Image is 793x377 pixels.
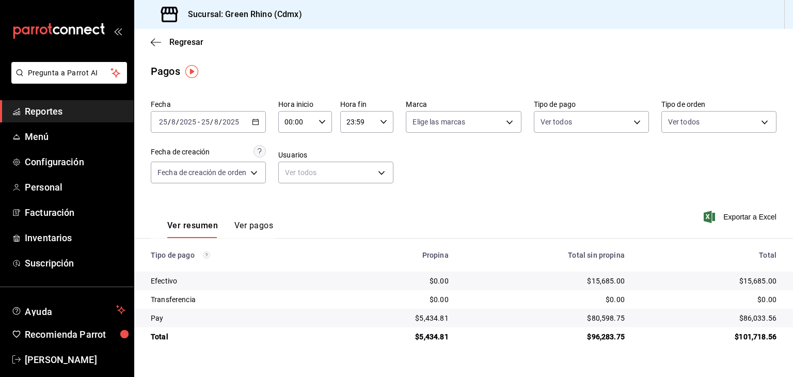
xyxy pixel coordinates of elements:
[25,104,125,118] span: Reportes
[25,206,125,219] span: Facturación
[465,276,625,286] div: $15,685.00
[465,313,625,323] div: $80,598.75
[151,101,266,108] label: Fecha
[157,167,246,178] span: Fecha de creación de orden
[345,294,448,305] div: $0.00
[151,37,203,47] button: Regresar
[25,180,125,194] span: Personal
[25,327,125,341] span: Recomienda Parrot
[641,313,776,323] div: $86,033.56
[25,231,125,245] span: Inventarios
[668,117,700,127] span: Ver todos
[345,251,448,259] div: Propina
[641,294,776,305] div: $0.00
[176,118,179,126] span: /
[179,118,197,126] input: ----
[167,221,273,238] div: navigation tabs
[180,8,302,21] h3: Sucursal: Green Rhino (Cdmx)
[114,27,122,35] button: open_drawer_menu
[278,101,332,108] label: Hora inicio
[25,304,112,316] span: Ayuda
[7,75,127,86] a: Pregunta a Parrot AI
[151,147,210,158] div: Fecha de creación
[222,118,240,126] input: ----
[706,211,776,223] button: Exportar a Excel
[151,332,328,342] div: Total
[534,101,649,108] label: Tipo de pago
[167,221,218,238] button: Ver resumen
[210,118,213,126] span: /
[203,252,210,259] svg: Los pagos realizados con Pay y otras terminales son montos brutos.
[11,62,127,84] button: Pregunta a Parrot AI
[413,117,465,127] span: Elige las marcas
[278,151,393,159] label: Usuarios
[340,101,394,108] label: Hora fin
[151,251,328,259] div: Tipo de pago
[158,118,168,126] input: --
[25,130,125,144] span: Menú
[169,37,203,47] span: Regresar
[465,332,625,342] div: $96,283.75
[345,332,448,342] div: $5,434.81
[345,313,448,323] div: $5,434.81
[278,162,393,183] div: Ver todos
[345,276,448,286] div: $0.00
[219,118,222,126] span: /
[185,65,198,78] img: Tooltip marker
[541,117,572,127] span: Ver todos
[25,256,125,270] span: Suscripción
[214,118,219,126] input: --
[151,64,180,79] div: Pagos
[201,118,210,126] input: --
[25,155,125,169] span: Configuración
[465,294,625,305] div: $0.00
[171,118,176,126] input: --
[151,294,328,305] div: Transferencia
[234,221,273,238] button: Ver pagos
[641,332,776,342] div: $101,718.56
[151,313,328,323] div: Pay
[641,276,776,286] div: $15,685.00
[25,353,125,367] span: [PERSON_NAME]
[465,251,625,259] div: Total sin propina
[151,276,328,286] div: Efectivo
[198,118,200,126] span: -
[406,101,521,108] label: Marca
[641,251,776,259] div: Total
[28,68,111,78] span: Pregunta a Parrot AI
[168,118,171,126] span: /
[661,101,776,108] label: Tipo de orden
